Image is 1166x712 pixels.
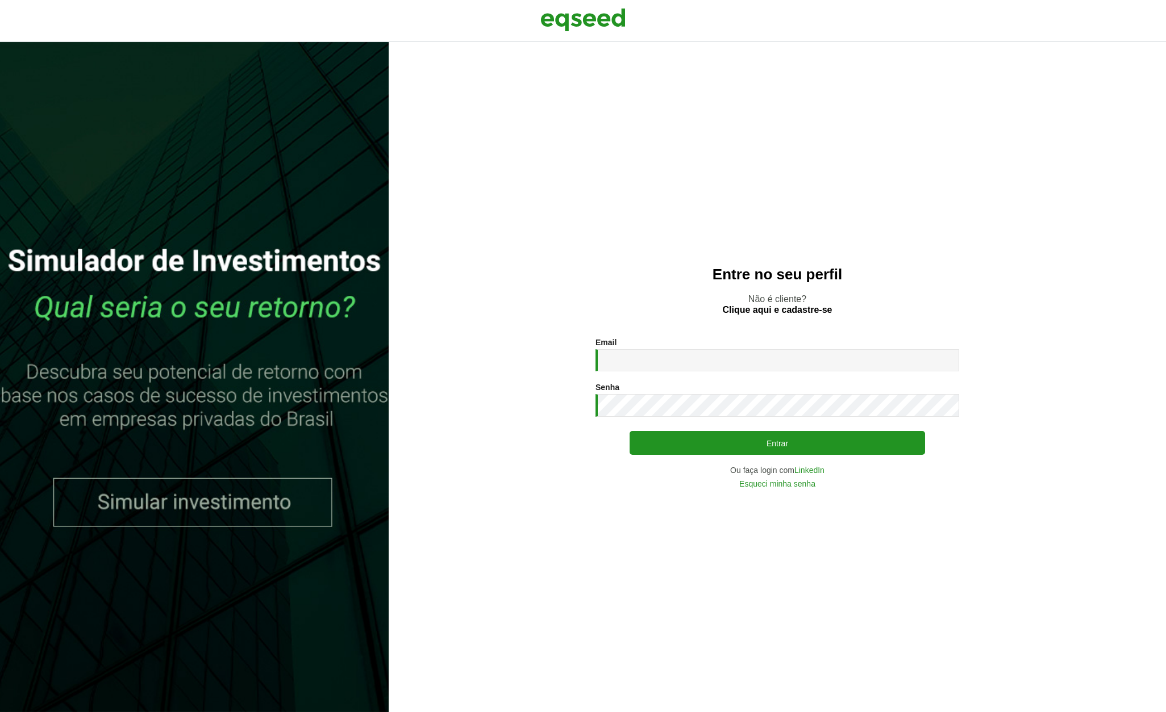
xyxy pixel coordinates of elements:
p: Não é cliente? [411,294,1143,315]
a: LinkedIn [794,466,824,474]
label: Senha [596,383,619,391]
div: Ou faça login com [596,466,959,474]
a: Clique aqui e cadastre-se [723,305,832,315]
label: Email [596,338,617,346]
button: Entrar [630,431,925,455]
a: Esqueci minha senha [739,480,815,488]
img: EqSeed Logo [540,6,626,34]
h2: Entre no seu perfil [411,266,1143,283]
